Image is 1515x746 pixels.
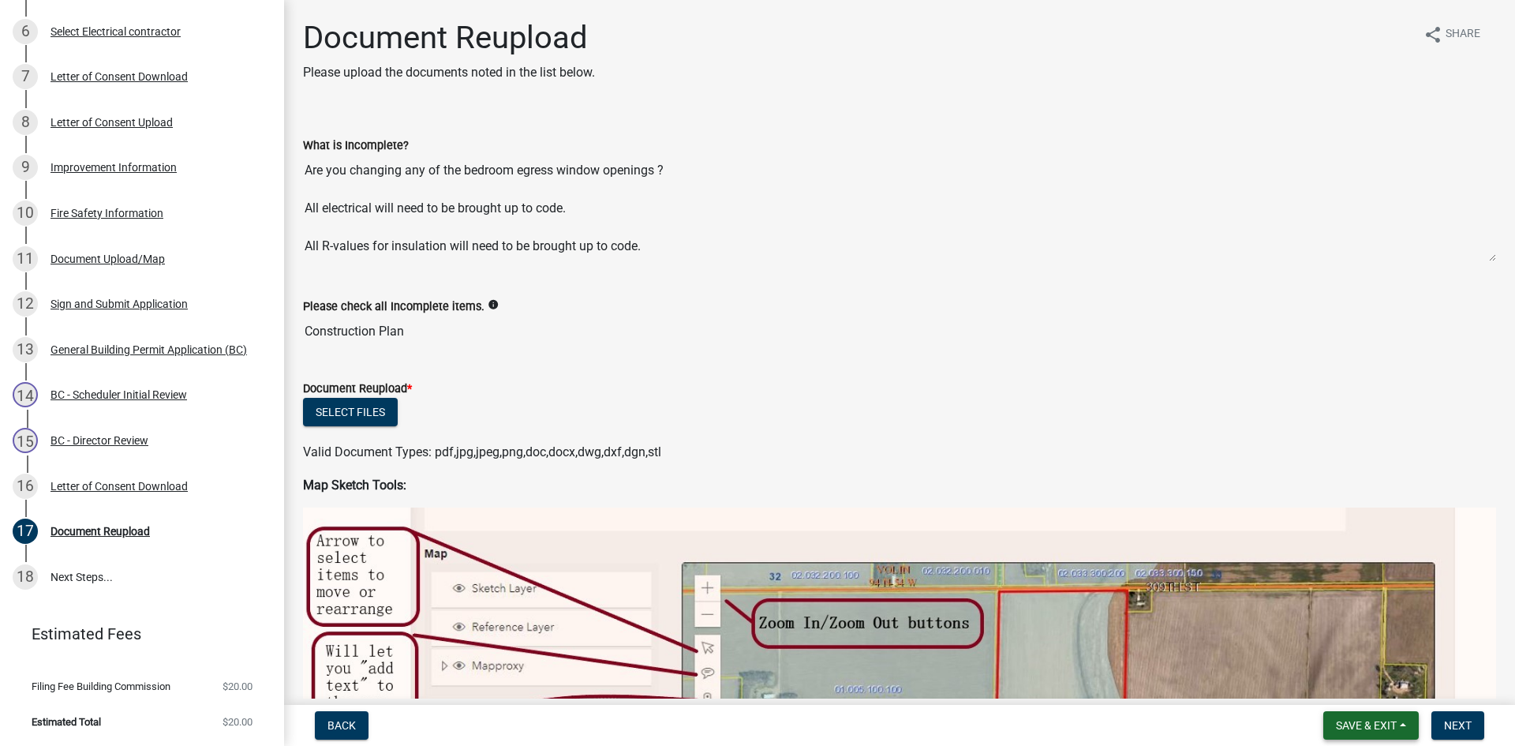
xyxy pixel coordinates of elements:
button: shareShare [1411,19,1493,50]
strong: Map Sketch Tools: [303,478,406,493]
div: Letter of Consent Download [50,481,188,492]
div: Letter of Consent Download [50,71,188,82]
button: Save & Exit [1323,711,1419,740]
div: 11 [13,246,38,272]
textarea: Are you changing any of the bedroom egress window openings ? All electrical will need to be broug... [303,155,1496,262]
a: Estimated Fees [13,618,259,650]
div: BC - Scheduler Initial Review [50,389,187,400]
button: Back [315,711,368,740]
div: 15 [13,428,38,453]
i: share [1423,25,1442,44]
span: Share [1446,25,1480,44]
div: 17 [13,519,38,544]
span: Valid Document Types: pdf,jpg,jpeg,png,doc,docx,dwg,dxf,dgn,stl [303,444,661,459]
span: Back [327,719,356,732]
div: 10 [13,201,38,226]
div: Document Upload/Map [50,253,165,264]
span: Filing Fee Building Commission [32,681,170,692]
h1: Document Reupload [303,19,595,57]
label: What is Incomplete? [303,141,409,152]
span: Estimated Total [32,717,101,727]
div: 8 [13,110,38,135]
span: $20.00 [223,717,252,727]
button: Select files [303,398,398,426]
div: 18 [13,564,38,590]
span: $20.00 [223,681,252,692]
div: Sign and Submit Application [50,298,188,309]
div: Improvement Information [50,162,177,173]
label: Please check all Incomplete items. [303,302,484,313]
div: Fire Safety Information [50,208,163,219]
div: Document Reupload [50,526,150,537]
div: BC - Director Review [50,435,148,446]
div: 14 [13,382,38,407]
div: Letter of Consent Upload [50,117,173,128]
div: 16 [13,474,38,499]
div: 13 [13,337,38,362]
div: General Building Permit Application (BC) [50,344,247,355]
div: 9 [13,155,38,180]
div: Select Electrical contractor [50,26,181,37]
span: Save & Exit [1336,719,1397,732]
label: Document Reupload [303,384,412,395]
button: Next [1431,711,1484,740]
p: Please upload the documents noted in the list below. [303,63,595,82]
span: Next [1444,719,1472,732]
i: info [488,299,499,310]
div: 7 [13,64,38,89]
div: 6 [13,19,38,44]
div: 12 [13,291,38,317]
